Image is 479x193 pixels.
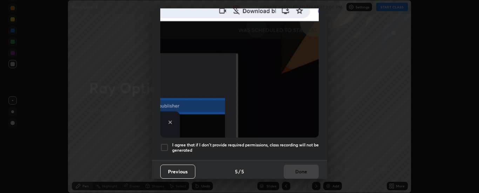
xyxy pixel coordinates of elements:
h4: 5 [235,168,238,175]
h4: / [238,168,241,175]
h4: 5 [241,168,244,175]
button: Previous [160,165,195,179]
h5: I agree that if I don't provide required permissions, class recording will not be generated [172,142,319,153]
